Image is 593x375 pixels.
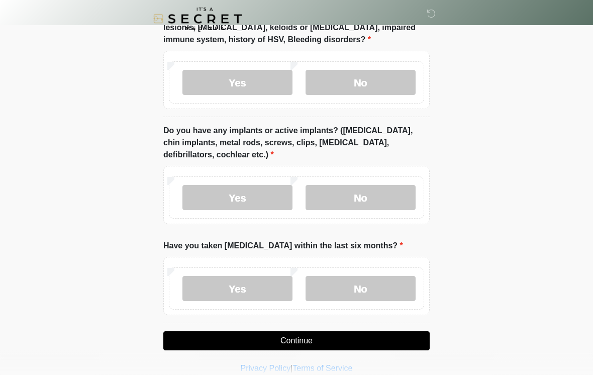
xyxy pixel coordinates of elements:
[163,240,403,252] label: Have you taken [MEDICAL_DATA] within the last six months?
[163,332,430,351] button: Continue
[290,364,292,373] a: |
[153,8,242,30] img: It's A Secret Med Spa Logo
[163,125,430,161] label: Do you have any implants or active implants? ([MEDICAL_DATA], chin implants, metal rods, screws, ...
[182,70,292,96] label: Yes
[241,364,291,373] a: Privacy Policy
[292,364,352,373] a: Terms of Service
[182,276,292,302] label: Yes
[306,185,416,211] label: No
[182,185,292,211] label: Yes
[306,70,416,96] label: No
[306,276,416,302] label: No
